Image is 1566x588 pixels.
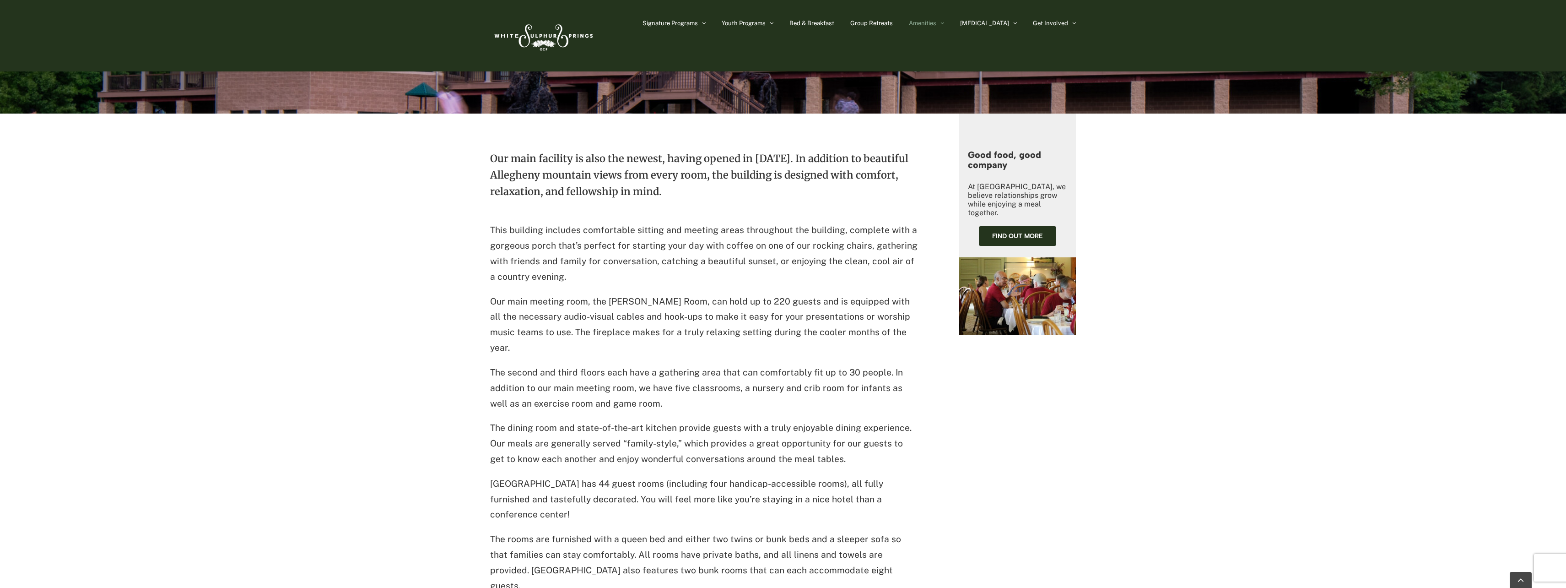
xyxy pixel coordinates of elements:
span: Youth Programs [722,20,766,26]
p: The dining room and state-of-the-art kitchen provide guests with a truly enjoyable dining experie... [490,420,918,467]
a: Find out more [979,226,1056,246]
p: [GEOGRAPHIC_DATA] has 44 guest rooms (including four handicap-accessible rooms), all fully furnis... [490,476,918,523]
span: Signature Programs [643,20,698,26]
span: Find out more [992,232,1043,240]
span: Bed & Breakfast [789,20,834,26]
img: White Sulphur Springs Logo [490,14,595,57]
img: IMG_3098 [959,257,1076,336]
span: Amenities [909,20,936,26]
span: Get Involved [1033,20,1068,26]
span: [MEDICAL_DATA] [960,20,1009,26]
p: Our main meeting room, the [PERSON_NAME] Room, can hold up to 220 guests and is equipped with all... [490,294,918,356]
p: The second and third floors each have a gathering area that can comfortably fit up to 30 people. ... [490,365,918,411]
h4: Good food, good company [968,150,1067,170]
span: Group Retreats [850,20,893,26]
p: This building includes comfortable sitting and meeting areas throughout the building, complete wi... [490,223,918,284]
p: At [GEOGRAPHIC_DATA], we believe relationships grow while enjoying a meal together. [968,182,1067,217]
p: Our main facility is also the newest, having opened in [DATE]. In addition to beautiful Allegheny... [490,150,918,213]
